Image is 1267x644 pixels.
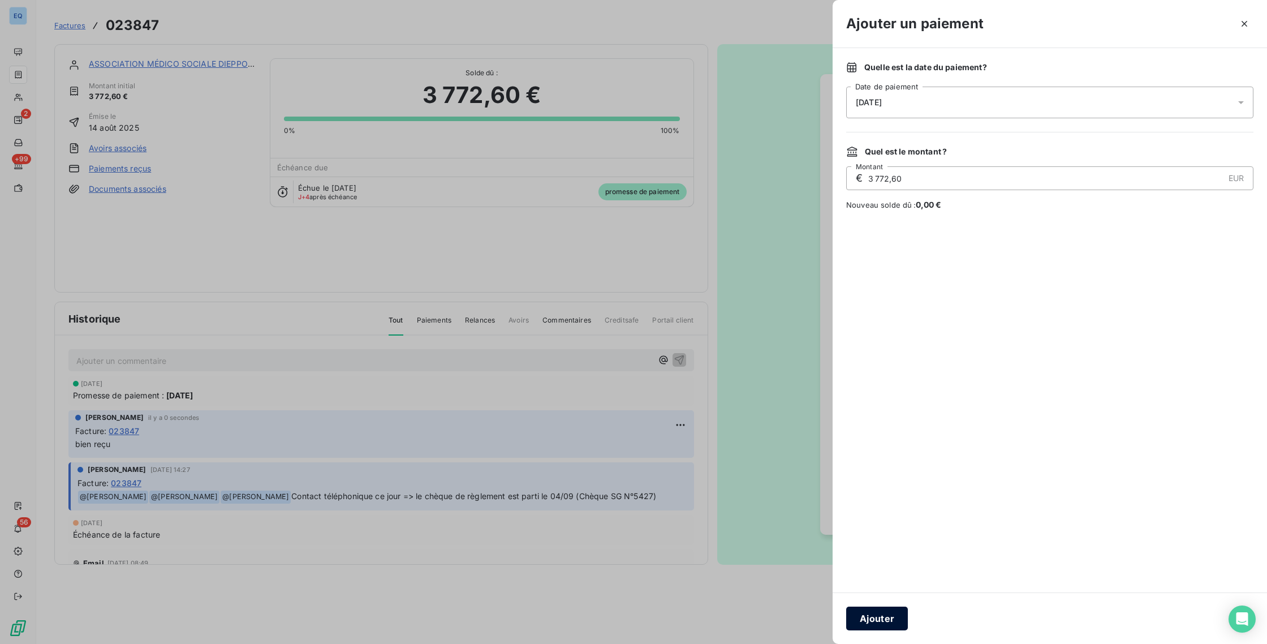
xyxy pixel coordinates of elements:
[846,199,1253,211] span: Nouveau solde dû :
[916,200,942,209] span: 0,00 €
[865,146,947,157] span: Quel est le montant ?
[856,98,882,107] span: [DATE]
[846,14,984,34] h3: Ajouter un paiement
[864,62,987,73] span: Quelle est la date du paiement ?
[1229,606,1256,633] div: Open Intercom Messenger
[846,607,908,630] button: Ajouter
